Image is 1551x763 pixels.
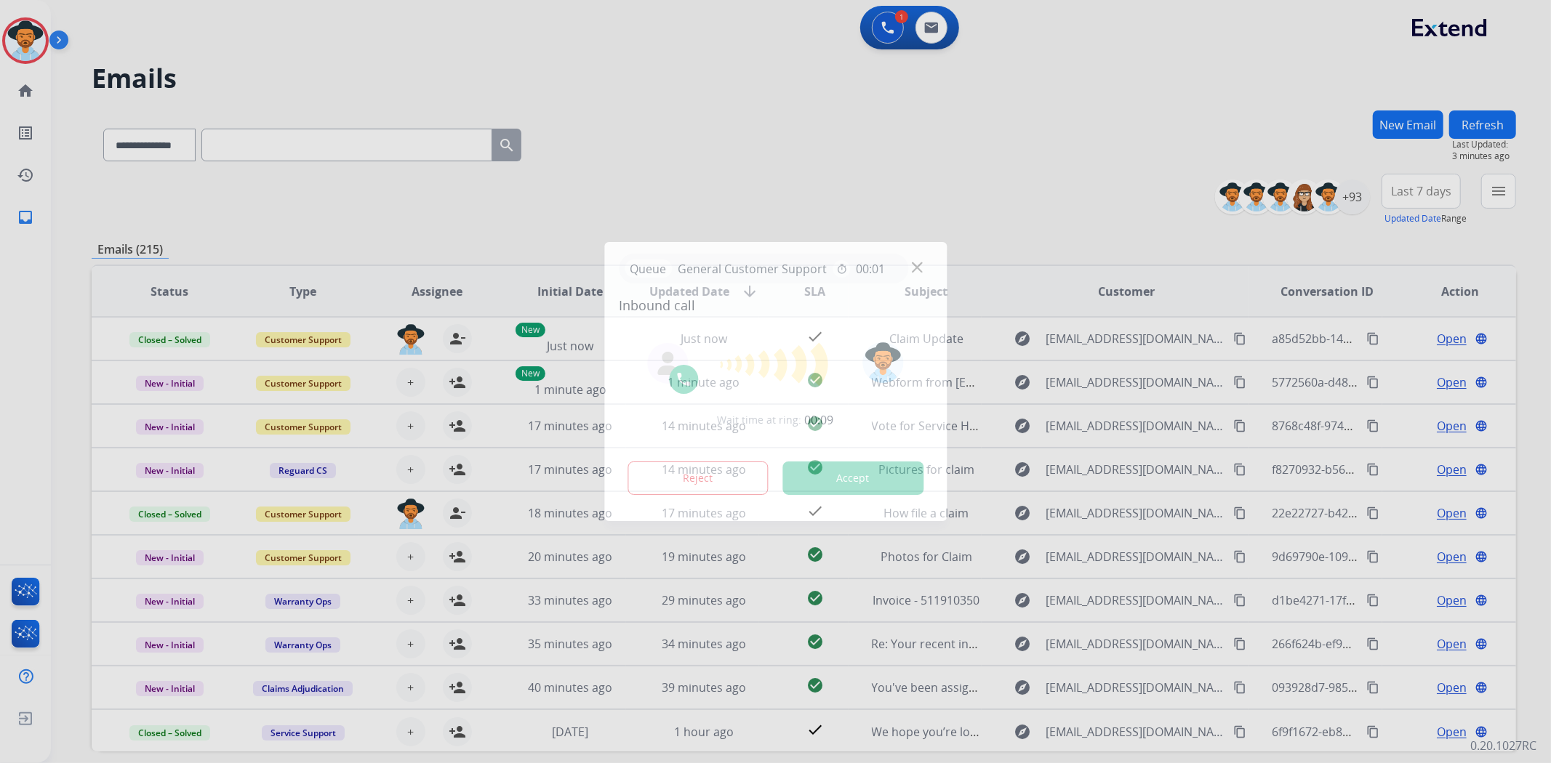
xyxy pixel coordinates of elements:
[625,259,672,278] p: Queue
[912,262,923,273] img: close-button
[856,260,885,278] span: 00:01
[628,461,769,495] button: Reject
[1470,737,1536,754] p: 0.20.1027RC
[619,295,932,315] span: Inbound call
[863,342,904,383] img: avatar
[675,371,692,388] img: call-icon
[656,352,679,375] img: agent-avatar
[672,260,833,278] span: General Customer Support
[718,413,802,427] span: Wait time at ring:
[782,461,923,495] button: Accept
[805,411,834,429] span: 00:09
[835,263,847,275] mat-icon: timer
